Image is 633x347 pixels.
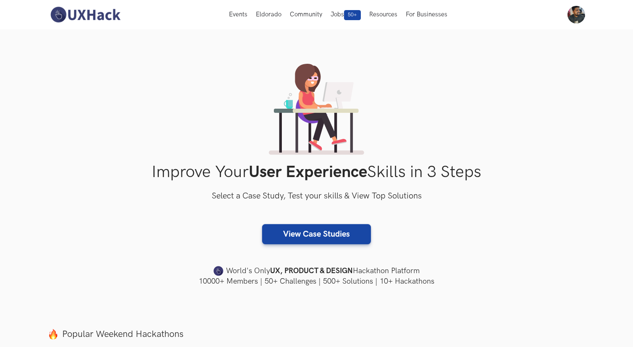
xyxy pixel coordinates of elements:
img: fire.png [48,329,58,339]
span: 50+ [344,10,361,20]
img: Your profile pic [567,6,585,23]
h1: Improve Your Skills in 3 Steps [48,162,586,182]
strong: User Experience [249,162,367,182]
img: lady working on laptop [269,64,364,155]
img: UXHack-logo.png [48,6,123,23]
strong: UX, PRODUCT & DESIGN [270,265,353,277]
h4: World's Only Hackathon Platform [48,265,586,277]
h4: 10000+ Members | 50+ Challenges | 500+ Solutions | 10+ Hackathons [48,276,586,287]
label: Popular Weekend Hackathons [48,329,586,340]
h3: Select a Case Study, Test your skills & View Top Solutions [48,190,586,203]
img: uxhack-favicon-image.png [213,266,223,277]
a: View Case Studies [262,224,371,244]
